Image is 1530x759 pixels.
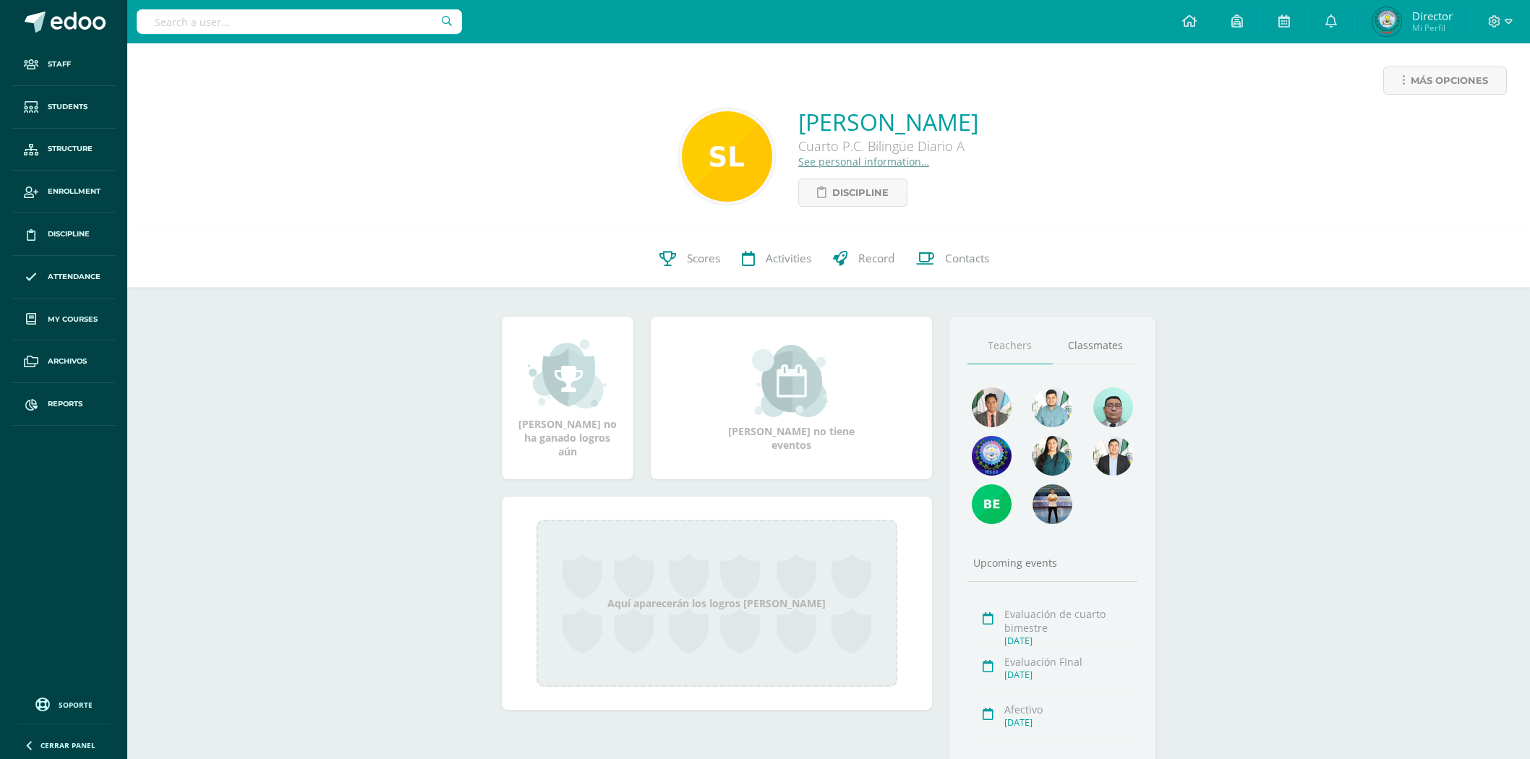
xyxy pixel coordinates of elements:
[945,251,989,266] span: Contacts
[12,43,116,86] a: Staff
[1004,669,1134,681] div: [DATE]
[48,186,101,197] span: Enrollment
[12,383,116,426] a: Reports
[972,387,1012,427] img: 2c4dff0c710b6a35061898d297a91252.png
[48,356,87,367] span: Archivos
[12,299,116,341] a: My courses
[48,228,90,240] span: Discipline
[972,484,1012,524] img: c41d019b26e4da35ead46476b645875d.png
[822,230,905,288] a: Record
[1093,387,1133,427] img: 3e108a040f21997f7e52dfe8a4f5438d.png
[832,179,889,206] span: Discipline
[731,230,822,288] a: Activities
[719,345,863,452] div: [PERSON_NAME] no tiene eventos
[1372,7,1401,36] img: 648d3fb031ec89f861c257ccece062c1.png
[1033,484,1072,524] img: 62c276f9e5707e975a312ba56e3c64d5.png
[967,327,1053,364] a: Teachers
[59,700,93,710] span: Soporte
[967,556,1138,570] div: Upcoming events
[48,143,93,155] span: Structure
[17,694,110,713] a: Soporte
[516,338,619,458] div: [PERSON_NAME] no ha ganado logros aún
[12,129,116,171] a: Structure
[1004,716,1134,729] div: [DATE]
[905,230,1000,288] a: Contacts
[48,398,82,410] span: Reports
[858,251,894,266] span: Record
[40,740,95,750] span: Cerrar panel
[1093,436,1133,476] img: 2a5195d5bcc98d37e95be5160e929d36.png
[798,179,907,207] a: Discipline
[537,520,897,687] div: Aquí aparecerán los logros [PERSON_NAME]
[48,59,71,70] span: Staff
[798,137,978,155] div: Cuarto P.C. Bilingüe Diario A
[12,256,116,299] a: Attendance
[1411,67,1488,94] span: Más opciones
[798,106,978,137] a: [PERSON_NAME]
[12,171,116,213] a: Enrollment
[1004,703,1134,716] div: Afectivo
[649,230,731,288] a: Scores
[137,9,462,34] input: Search a user…
[752,345,831,417] img: event_small.png
[766,251,811,266] span: Activities
[798,155,929,168] a: See personal information…
[1004,607,1134,635] div: Evaluación de cuarto bimestre
[12,86,116,129] a: Students
[12,213,116,256] a: Discipline
[1033,436,1072,476] img: 978d87b925d35904a78869fb8ac2cdd4.png
[48,314,98,325] span: My courses
[1004,635,1134,647] div: [DATE]
[1412,9,1453,23] span: Director
[1004,655,1134,669] div: Evaluación FInal
[687,251,720,266] span: Scores
[1033,387,1072,427] img: 0f63e8005e7200f083a8d258add6f512.png
[1383,67,1507,95] a: Más opciones
[972,436,1012,476] img: dc2fb6421a228f6616e653f2693e2525.png
[48,271,101,283] span: Attendance
[1412,22,1453,34] span: Mi Perfil
[48,101,87,113] span: Students
[528,338,607,410] img: achievement_small.png
[12,340,116,383] a: Archivos
[1053,327,1138,364] a: Classmates
[682,111,772,202] img: 6ddb848dd51d6544bccc01b038287615.png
